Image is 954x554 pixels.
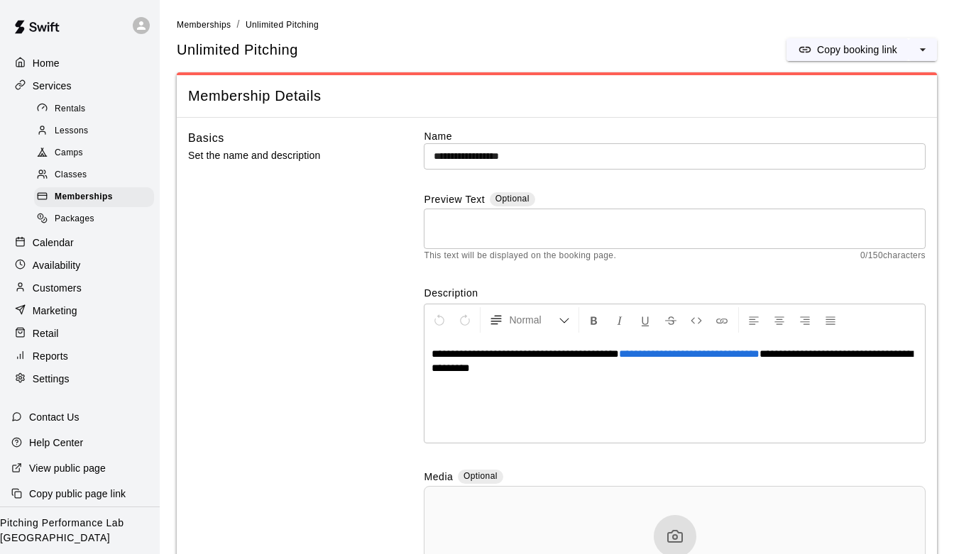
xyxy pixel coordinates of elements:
a: Services [11,75,148,96]
span: Memberships [55,190,113,204]
p: View public page [29,461,106,475]
div: split button [786,38,937,61]
span: Unlimited Pitching [177,40,298,60]
button: Left Align [742,307,766,333]
p: Home [33,56,60,70]
span: Memberships [177,20,231,30]
a: Marketing [11,300,148,321]
span: Lessons [55,124,89,138]
span: Rentals [55,102,86,116]
span: 0 / 150 characters [860,249,926,263]
button: Center Align [767,307,791,333]
button: Copy booking link [786,38,909,61]
div: Classes [34,165,154,185]
p: Reports [33,349,68,363]
label: Media [424,470,453,486]
button: Format Italics [608,307,632,333]
p: Calendar [33,236,74,250]
span: Unlimited Pitching [246,20,319,30]
label: Name [424,129,926,143]
nav: breadcrumb [177,17,937,33]
a: Memberships [34,187,160,209]
label: Preview Text [424,192,485,209]
div: Packages [34,209,154,229]
a: Classes [34,165,160,187]
label: Description [424,286,926,300]
h6: Basics [188,129,224,148]
span: Optional [495,194,530,204]
p: Customers [33,281,82,295]
div: Rentals [34,99,154,119]
li: / [236,17,239,32]
a: Reports [11,345,148,367]
a: Calendar [11,232,148,253]
p: Copy booking link [817,43,897,57]
button: Insert Code [684,307,708,333]
p: Help Center [29,436,83,450]
p: Services [33,79,72,93]
p: Availability [33,258,81,272]
p: Set the name and description [188,147,380,165]
button: Formatting Options [483,307,576,333]
a: Rentals [34,98,160,120]
button: Format Bold [582,307,606,333]
a: Settings [11,368,148,389]
div: Memberships [34,187,154,207]
button: Undo [427,307,451,333]
a: Memberships [177,18,231,30]
a: Availability [11,255,148,276]
p: Settings [33,372,70,386]
button: Right Align [793,307,817,333]
span: Normal [509,313,559,327]
a: Lessons [34,120,160,142]
button: Redo [453,307,477,333]
a: Home [11,52,148,74]
span: Packages [55,212,94,226]
div: Lessons [34,121,154,141]
span: Camps [55,146,83,160]
button: Format Underline [633,307,657,333]
span: This text will be displayed on the booking page. [424,249,616,263]
span: Optional [464,471,498,481]
p: Marketing [33,304,77,318]
p: Copy public page link [29,487,126,501]
button: Justify Align [818,307,843,333]
button: Insert Link [710,307,734,333]
a: Retail [11,323,148,344]
p: Retail [33,326,59,340]
button: select merge strategy [909,38,937,61]
span: Classes [55,168,87,182]
span: Membership Details [188,87,926,106]
a: Packages [34,209,160,231]
button: Format Strikethrough [659,307,683,333]
div: Camps [34,143,154,163]
a: Camps [34,143,160,165]
a: Customers [11,277,148,299]
p: Contact Us [29,410,79,424]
